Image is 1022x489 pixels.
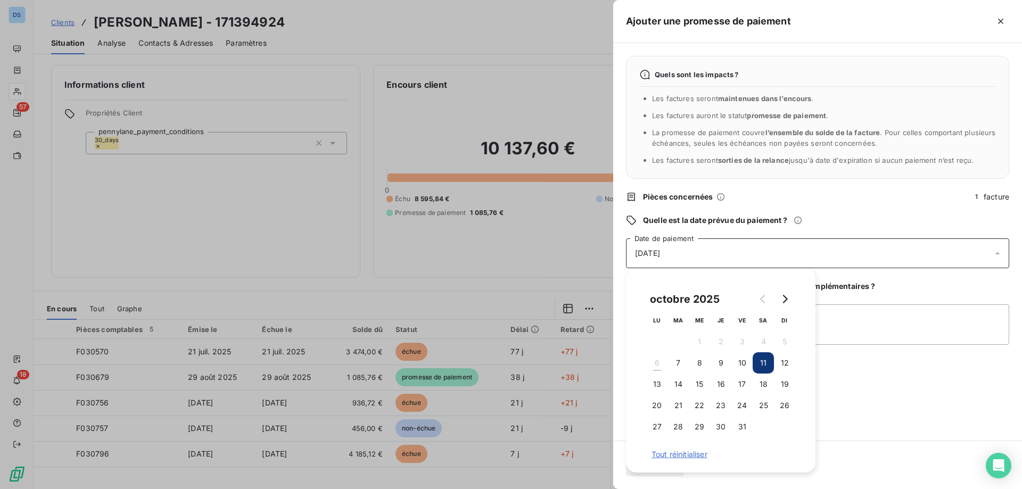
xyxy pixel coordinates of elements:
[667,395,689,416] button: 21
[710,374,731,395] button: 16
[667,310,689,331] th: mardi
[626,14,791,29] h5: Ajouter une promesse de paiement
[753,374,774,395] button: 18
[753,310,774,331] th: samedi
[753,288,774,310] button: Go to previous month
[753,352,774,374] button: 11
[731,374,753,395] button: 17
[646,352,667,374] button: 6
[646,416,667,437] button: 27
[652,94,814,103] span: Les factures seront .
[774,288,795,310] button: Go to next month
[747,111,826,120] span: promesse de paiement
[652,111,829,120] span: Les factures auront le statut .
[731,352,753,374] button: 10
[765,128,880,137] span: l’ensemble du solde de la facture
[731,331,753,352] button: 3
[731,310,753,331] th: vendredi
[689,374,710,395] button: 15
[689,416,710,437] button: 29
[652,128,996,147] span: La promesse de paiement couvre . Pour celles comportant plusieurs échéances, seules les échéances...
[710,331,731,352] button: 2
[774,331,795,352] button: 5
[710,310,731,331] th: jeudi
[753,331,774,352] button: 4
[646,395,667,416] button: 20
[710,416,731,437] button: 30
[667,352,689,374] button: 7
[646,291,723,308] div: octobre 2025
[986,453,1011,478] div: Open Intercom Messenger
[753,395,774,416] button: 25
[667,374,689,395] button: 14
[718,94,812,103] span: maintenues dans l’encours
[710,352,731,374] button: 9
[972,192,1009,202] span: facture
[731,416,753,437] button: 31
[774,395,795,416] button: 26
[731,395,753,416] button: 24
[689,395,710,416] button: 22
[689,331,710,352] button: 1
[718,156,789,164] span: sorties de la relance
[646,374,667,395] button: 13
[774,374,795,395] button: 19
[972,192,982,202] span: 1
[774,352,795,374] button: 12
[635,248,660,259] span: [DATE]
[710,395,731,416] button: 23
[643,215,787,226] span: Quelle est la date prévue du paiement ?
[689,352,710,374] button: 8
[643,192,713,202] span: Pièces concernées
[652,156,974,164] span: Les factures seront jusqu'à date d'expiration si aucun paiement n’est reçu.
[667,416,689,437] button: 28
[652,449,790,460] span: Tout réinitialiser
[689,310,710,331] th: mercredi
[774,310,795,331] th: dimanche
[646,310,667,331] th: lundi
[655,70,739,79] span: Quels sont les impacts ?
